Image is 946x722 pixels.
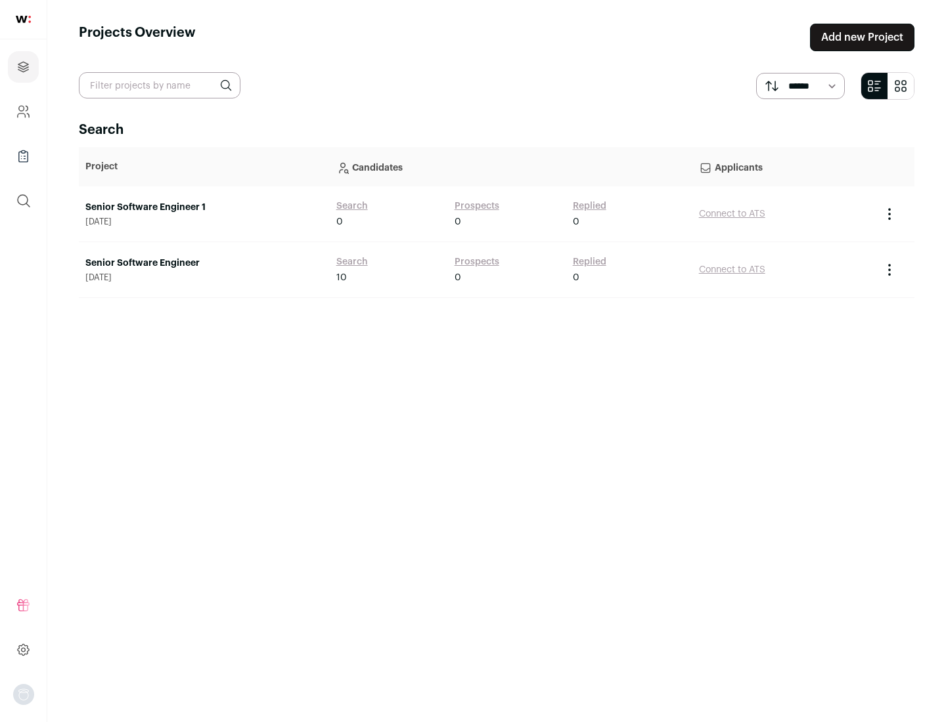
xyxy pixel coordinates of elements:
[13,684,34,705] img: nopic.png
[699,265,765,274] a: Connect to ATS
[336,271,347,284] span: 10
[79,24,196,51] h1: Projects Overview
[455,271,461,284] span: 0
[573,271,579,284] span: 0
[882,206,897,222] button: Project Actions
[79,72,240,98] input: Filter projects by name
[79,121,914,139] h2: Search
[810,24,914,51] a: Add new Project
[455,215,461,228] span: 0
[336,154,686,180] p: Candidates
[336,215,343,228] span: 0
[699,154,868,180] p: Applicants
[85,257,323,270] a: Senior Software Engineer
[573,215,579,228] span: 0
[85,217,323,227] span: [DATE]
[573,255,606,268] a: Replied
[455,255,499,268] a: Prospects
[573,200,606,213] a: Replied
[85,201,323,214] a: Senior Software Engineer 1
[336,255,368,268] a: Search
[85,160,323,173] p: Project
[455,200,499,213] a: Prospects
[699,209,765,219] a: Connect to ATS
[8,140,39,172] a: Company Lists
[8,51,39,83] a: Projects
[13,684,34,705] button: Open dropdown
[16,16,31,23] img: wellfound-shorthand-0d5821cbd27db2630d0214b213865d53afaa358527fdda9d0ea32b1df1b89c2c.svg
[85,272,323,283] span: [DATE]
[882,262,897,278] button: Project Actions
[8,96,39,127] a: Company and ATS Settings
[336,200,368,213] a: Search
